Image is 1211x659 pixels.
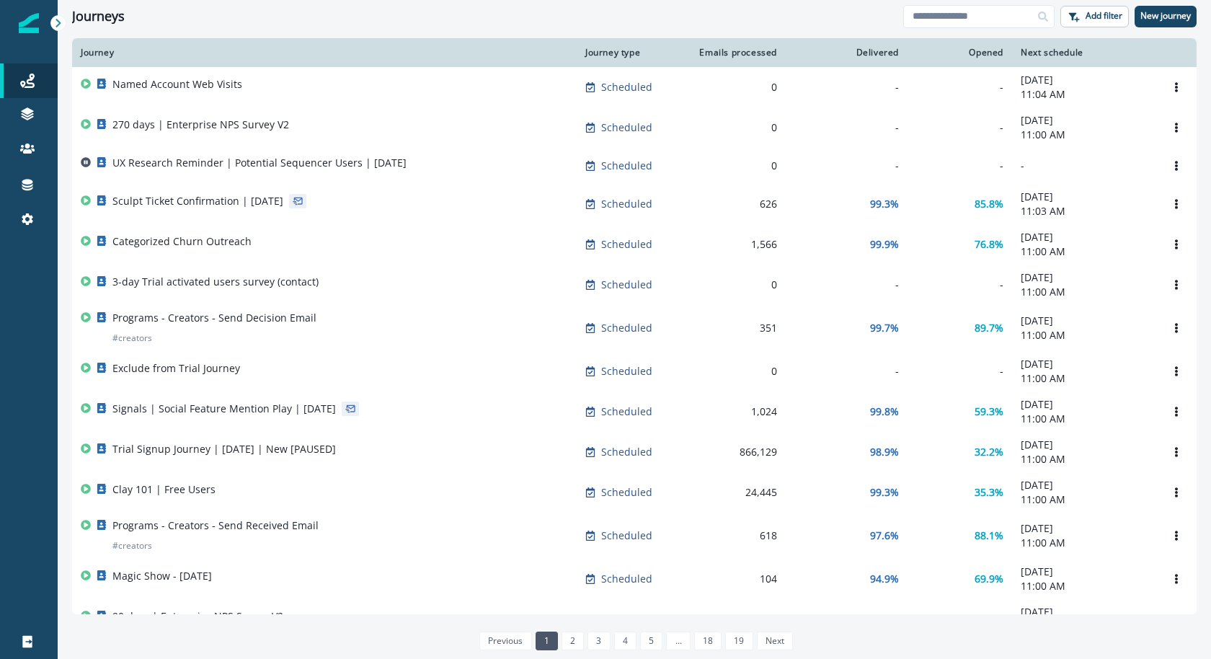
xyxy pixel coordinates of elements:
div: 24,445 [693,485,777,500]
button: Options [1165,155,1188,177]
p: [DATE] [1021,270,1148,285]
button: New journey [1135,6,1197,27]
div: 0 [693,278,777,292]
p: 97.6% [870,528,899,543]
div: 0 [693,364,777,379]
p: # creators [112,331,152,345]
a: 90 days | Enterprise NPS Survey V2Scheduled0--[DATE]11:00 AMOptions [72,599,1197,640]
button: Options [1165,441,1188,463]
p: 59.3% [975,404,1003,419]
p: 99.3% [870,197,899,211]
div: 0 [693,159,777,173]
p: Scheduled [601,120,652,135]
p: [DATE] [1021,438,1148,452]
p: Trial Signup Journey | [DATE] | New [PAUSED] [112,442,336,456]
a: Exclude from Trial JourneyScheduled0--[DATE]11:00 AMOptions [72,351,1197,392]
div: 1,024 [693,404,777,419]
p: 11:04 AM [1021,87,1148,102]
a: Categorized Churn OutreachScheduled1,56699.9%76.8%[DATE]11:00 AMOptions [72,224,1197,265]
p: Scheduled [601,197,652,211]
p: Programs - Creators - Send Decision Email [112,311,316,325]
div: - [794,120,899,135]
a: Magic Show - [DATE]Scheduled10494.9%69.9%[DATE]11:00 AMOptions [72,559,1197,599]
p: [DATE] [1021,314,1148,328]
button: Options [1165,482,1188,503]
button: Add filter [1060,6,1129,27]
div: Emails processed [693,47,777,58]
p: 69.9% [975,572,1003,586]
p: # creators [112,539,152,553]
button: Options [1165,274,1188,296]
p: Programs - Creators - Send Received Email [112,518,319,533]
div: - [794,80,899,94]
div: Journey [81,47,568,58]
p: [DATE] [1021,397,1148,412]
p: 11:03 AM [1021,204,1148,218]
a: 3-day Trial activated users survey (contact)Scheduled0--[DATE]11:00 AMOptions [72,265,1197,305]
button: Options [1165,234,1188,255]
p: UX Research Reminder | Potential Sequencer Users | [DATE] [112,156,407,170]
button: Options [1165,317,1188,339]
div: - [794,159,899,173]
a: Jump forward [666,632,690,650]
p: Scheduled [601,445,652,459]
p: 11:00 AM [1021,244,1148,259]
p: Signals | Social Feature Mention Play | [DATE] [112,402,336,416]
a: Page 19 [725,632,753,650]
a: 270 days | Enterprise NPS Survey V2Scheduled0--[DATE]11:00 AMOptions [72,107,1197,148]
p: [DATE] [1021,190,1148,204]
a: Page 1 is your current page [536,632,558,650]
div: - [916,120,1003,135]
p: 11:00 AM [1021,452,1148,466]
p: 99.7% [870,321,899,335]
p: [DATE] [1021,113,1148,128]
p: 32.2% [975,445,1003,459]
p: Scheduled [601,528,652,543]
p: 270 days | Enterprise NPS Survey V2 [112,118,289,132]
p: Scheduled [601,485,652,500]
a: Page 5 [640,632,662,650]
p: Scheduled [601,159,652,173]
div: 866,129 [693,445,777,459]
p: 11:00 AM [1021,128,1148,142]
p: Scheduled [601,364,652,379]
p: 98.9% [870,445,899,459]
p: 99.9% [870,237,899,252]
p: Sculpt Ticket Confirmation | [DATE] [112,194,283,208]
div: Journey type [585,47,676,58]
p: 35.3% [975,485,1003,500]
a: Clay 101 | Free UsersScheduled24,44599.3%35.3%[DATE]11:00 AMOptions [72,472,1197,513]
p: 94.9% [870,572,899,586]
button: Options [1165,568,1188,590]
div: 626 [693,197,777,211]
div: 0 [693,612,777,627]
p: Scheduled [601,404,652,419]
p: 99.3% [870,485,899,500]
div: Delivered [794,47,899,58]
a: UX Research Reminder | Potential Sequencer Users | [DATE]Scheduled0---Options [72,148,1197,184]
p: Scheduled [601,321,652,335]
div: - [794,612,899,627]
p: New journey [1140,11,1191,21]
p: Scheduled [601,572,652,586]
button: Options [1165,117,1188,138]
p: 11:00 AM [1021,536,1148,550]
div: - [916,612,1003,627]
div: 1,566 [693,237,777,252]
a: Page 4 [614,632,636,650]
div: - [794,364,899,379]
a: Page 3 [587,632,610,650]
p: Exclude from Trial Journey [112,361,240,376]
p: Named Account Web Visits [112,77,242,92]
div: Opened [916,47,1003,58]
p: [DATE] [1021,357,1148,371]
p: 76.8% [975,237,1003,252]
a: Programs - Creators - Send Received Email#creatorsScheduled61897.6%88.1%[DATE]11:00 AMOptions [72,513,1197,559]
p: [DATE] [1021,521,1148,536]
ul: Pagination [476,632,793,650]
button: Options [1165,525,1188,547]
button: Options [1165,401,1188,423]
div: 351 [693,321,777,335]
p: - [1021,159,1148,173]
p: Categorized Churn Outreach [112,234,252,249]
